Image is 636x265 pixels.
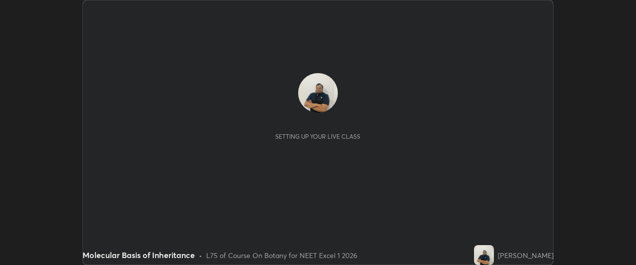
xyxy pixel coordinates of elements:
[498,250,554,261] div: [PERSON_NAME]
[206,250,357,261] div: L75 of Course On Botany for NEET Excel 1 2026
[82,249,195,261] div: Molecular Basis of Inheritance
[275,133,360,140] div: Setting up your live class
[474,245,494,265] img: 390311c6a4d943fab4740fd561fcd617.jpg
[199,250,202,261] div: •
[298,73,338,113] img: 390311c6a4d943fab4740fd561fcd617.jpg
